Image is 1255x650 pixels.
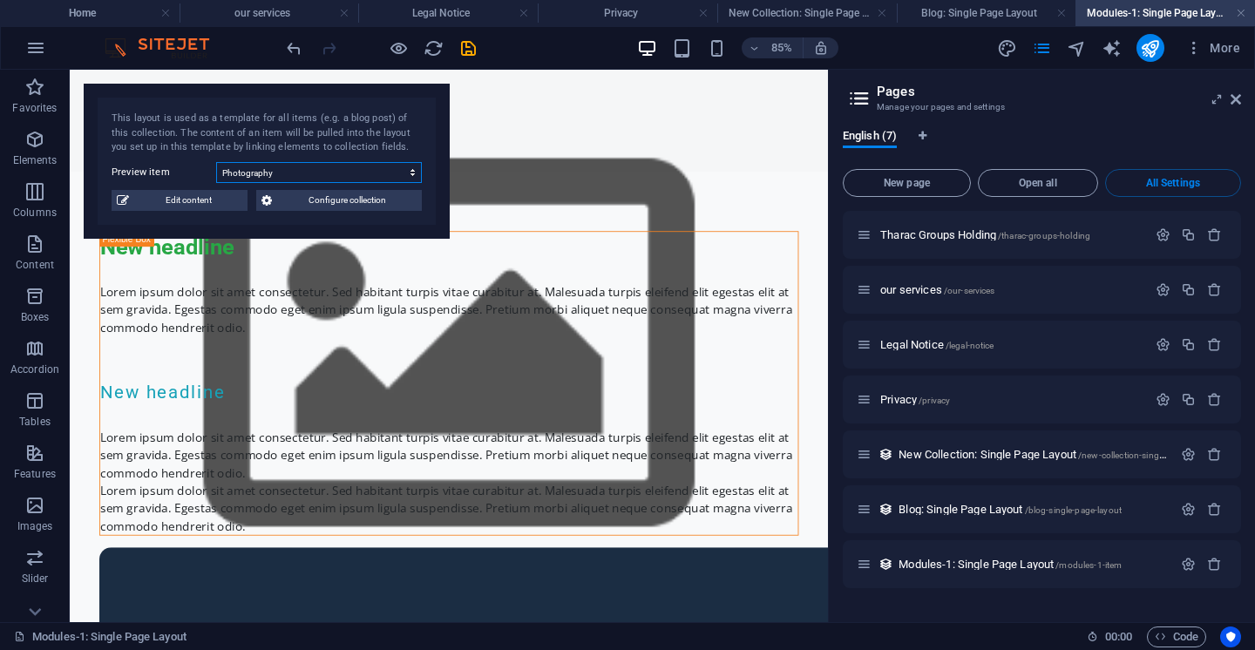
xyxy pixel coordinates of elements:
span: Open all [986,178,1090,188]
div: Duplicate [1181,392,1196,407]
i: On resize automatically adjust zoom level to fit chosen device. [813,40,829,56]
span: New page [851,178,963,188]
div: Settings [1181,447,1196,462]
div: This layout is used as a template for all items (e.g. a blog post) of this collection. The conten... [878,447,893,462]
span: /blog-single-page-layout [1025,505,1122,515]
button: New page [843,169,971,197]
div: Tharac Groups Holding/tharac-groups-holding [875,229,1147,240]
p: Elements [13,153,58,167]
span: Code [1155,626,1198,647]
label: Preview item [112,162,216,183]
h6: 85% [768,37,796,58]
h4: our services [180,3,359,23]
div: Legal Notice/legal-notice [875,339,1147,350]
div: This layout is used as a template for all items (e.g. a blog post) of this collection. The conten... [878,557,893,572]
span: Click to open page [899,558,1122,571]
button: Edit content [112,190,248,211]
div: Blog: Single Page Layout/blog-single-page-layout [893,504,1172,515]
span: Click to open page [880,228,1090,241]
i: Publish [1140,38,1160,58]
div: Remove [1207,227,1222,242]
button: design [997,37,1018,58]
div: Duplicate [1181,227,1196,242]
button: Click here to leave preview mode and continue editing [388,37,409,58]
button: Configure collection [256,190,422,211]
span: Blog: Single Page Layout [899,503,1122,516]
p: Tables [19,415,51,429]
span: Configure collection [277,190,417,211]
button: undo [283,37,304,58]
button: 85% [742,37,804,58]
i: Navigator [1067,38,1087,58]
button: Open all [978,169,1098,197]
p: Slider [22,572,49,586]
h3: Manage your pages and settings [877,99,1206,115]
span: Click to open page [899,448,1214,461]
span: English (7) [843,125,897,150]
span: /new-collection-single-page-layout [1078,450,1215,460]
button: reload [423,37,444,58]
div: Modules-1: Single Page Layout/modules-1-item [893,559,1172,570]
div: This layout is used as a template for all items (e.g. a blog post) of this collection. The conten... [878,502,893,517]
p: Features [14,467,56,481]
button: publish [1136,34,1164,62]
h4: Blog: Single Page Layout [897,3,1076,23]
h4: New Collection: Single Page Layout [717,3,897,23]
i: Pages (Ctrl+Alt+S) [1032,38,1052,58]
button: All Settings [1105,169,1241,197]
span: /modules-1-item [1055,560,1122,570]
i: Reload page [424,38,444,58]
div: Settings [1181,557,1196,572]
img: Editor Logo [100,37,231,58]
h4: Legal Notice [358,3,538,23]
div: Remove [1207,557,1222,572]
div: Settings [1156,227,1170,242]
div: Settings [1156,282,1170,297]
div: Settings [1156,392,1170,407]
i: AI Writer [1102,38,1122,58]
h4: Privacy [538,3,717,23]
h6: Session time [1087,626,1133,647]
div: Privacy/privacy [875,394,1147,405]
div: This layout is used as a template for all items (e.g. a blog post) of this collection. The conten... [112,112,422,155]
span: All Settings [1113,178,1233,188]
div: Remove [1207,502,1222,517]
div: Language Tabs [843,129,1241,162]
span: Click to open page [880,393,950,406]
button: text_generator [1102,37,1123,58]
span: : [1117,630,1120,643]
i: Undo: Insert preset assets (Ctrl+Z) [284,38,304,58]
span: /privacy [919,396,950,405]
span: /our-services [944,286,995,295]
p: Accordion [10,362,59,376]
div: Settings [1156,337,1170,352]
span: 00 00 [1105,626,1132,647]
button: navigator [1067,37,1088,58]
button: Usercentrics [1220,626,1241,647]
p: Images [17,519,53,533]
h2: Pages [877,84,1241,99]
button: save [458,37,478,58]
div: New Collection: Single Page Layout/new-collection-single-page-layout [893,449,1172,460]
button: Code [1147,626,1206,647]
span: Click to open page [880,283,994,296]
div: Settings [1181,502,1196,517]
p: Favorites [12,101,57,115]
div: Remove [1207,282,1222,297]
span: /tharac-groups-holding [998,231,1090,240]
div: our services/our-services [875,284,1147,295]
i: Design (Ctrl+Alt+Y) [997,38,1017,58]
h4: Modules-1: Single Page Layout [1075,3,1255,23]
button: pages [1032,37,1053,58]
p: Columns [13,206,57,220]
span: Click to open page [880,338,994,351]
span: Edit content [134,190,242,211]
button: More [1178,34,1247,62]
p: Content [16,258,54,272]
div: Duplicate [1181,337,1196,352]
a: Click to cancel selection. Double-click to open Pages [14,626,187,647]
span: More [1185,39,1240,57]
i: Save (Ctrl+S) [458,38,478,58]
p: Boxes [21,310,50,324]
span: /legal-notice [946,341,994,350]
